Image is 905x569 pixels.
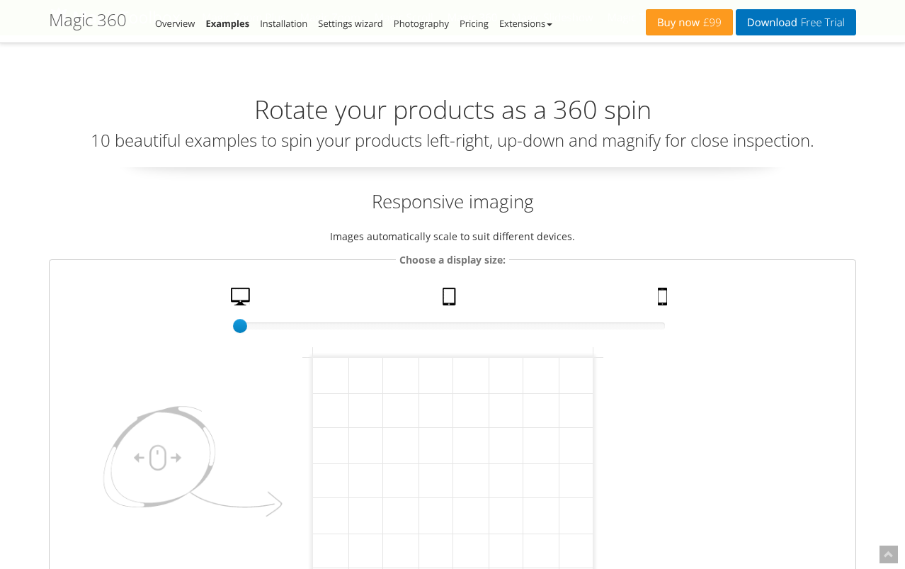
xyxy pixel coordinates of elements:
[646,9,733,35] a: Buy now£99
[797,17,845,28] span: Free Trial
[225,288,259,312] a: Desktop
[260,17,307,30] a: Installation
[460,17,489,30] a: Pricing
[205,17,249,30] a: Examples
[49,96,856,124] h2: Rotate your products as a 360 spin
[499,17,552,30] a: Extensions
[652,288,676,312] a: Mobile
[394,17,449,30] a: Photography
[437,288,465,312] a: Tablet
[700,17,722,28] span: £99
[49,131,856,150] h3: 10 beautiful examples to spin your products left-right, up-down and magnify for close inspection.
[49,228,856,244] p: Images automatically scale to suit different devices.
[318,17,383,30] a: Settings wizard
[49,188,856,214] h2: Responsive imaging
[155,17,195,30] a: Overview
[396,252,509,268] legend: Choose a display size:
[736,9,856,35] a: DownloadFree Trial
[49,11,127,29] h1: Magic 360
